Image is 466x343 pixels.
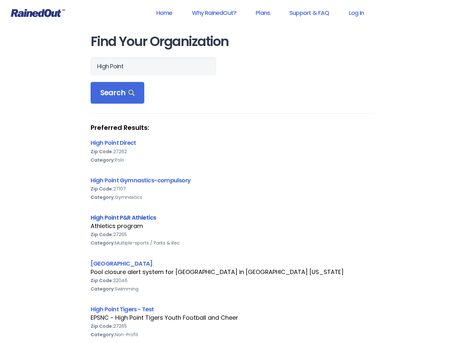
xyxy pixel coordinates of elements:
b: Zip Code: [91,186,113,192]
b: Category: [91,240,115,246]
b: Category: [91,157,115,163]
b: Zip Code: [91,231,113,238]
div: Non-Profit [91,330,375,339]
div: High Point Gymnastics-compulsory [91,176,375,185]
div: Search [91,82,144,104]
b: Zip Code: [91,323,113,329]
div: High Point P&R Athletics [91,213,375,222]
a: [GEOGRAPHIC_DATA] [91,259,152,268]
b: Category: [91,331,115,338]
div: [GEOGRAPHIC_DATA] [91,259,375,268]
div: 27265 [91,230,375,239]
div: 27265 [91,322,375,330]
a: Support & FAQ [281,6,338,20]
h1: Find Your Organization [91,34,375,49]
a: High Point Tigers - Test [91,305,154,313]
div: Multiple-sports / Parks & Rec [91,239,375,247]
span: Search [100,88,135,97]
div: 27107 [91,185,375,193]
a: High Point Gymnastics-compulsory [91,176,191,184]
input: Search Orgs… [91,57,216,75]
div: EPSNC - High Point Tigers Youth Football and Cheer [91,314,375,322]
div: Polo [91,156,375,164]
a: Plans [247,6,278,20]
a: High Point Direct [91,139,136,147]
div: Pool closure alert system for [GEOGRAPHIC_DATA] in [GEOGRAPHIC_DATA] [US_STATE] [91,268,375,276]
div: 22046 [91,276,375,285]
b: Category: [91,194,115,200]
div: Athletics program [91,222,375,230]
a: High Point P&R Athletics [91,213,156,222]
div: High Point Tigers - Test [91,305,375,314]
b: Category: [91,286,115,292]
b: Zip Code: [91,148,113,155]
div: 27262 [91,147,375,156]
a: Log In [340,6,372,20]
strong: Preferred Results: [91,123,375,132]
div: High Point Direct [91,138,375,147]
div: Gymnastics [91,193,375,201]
a: Home [148,6,181,20]
a: Why RainedOut? [183,6,245,20]
b: Zip Code: [91,277,113,284]
div: Swimming [91,285,375,293]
